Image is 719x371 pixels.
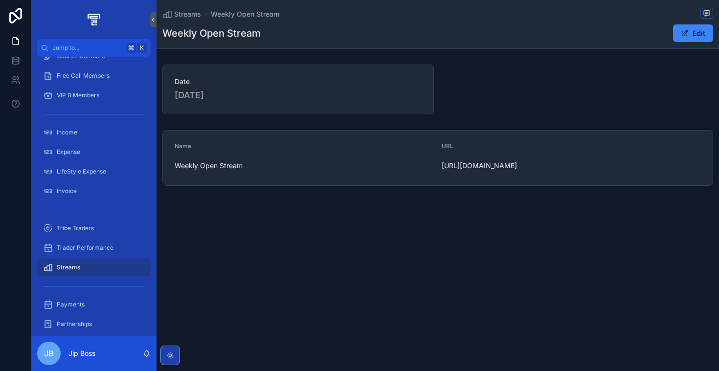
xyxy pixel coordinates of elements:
span: Tribe Traders [57,224,94,232]
span: VIP B Members [57,91,99,99]
a: Income [37,124,151,141]
span: Invoice [57,187,77,195]
span: Name [175,142,191,150]
a: Partnerships [37,315,151,333]
span: Streams [57,263,80,271]
span: K [138,44,146,52]
button: Jump to...K [37,39,151,57]
a: Streams [37,259,151,276]
button: Edit [673,24,713,42]
span: Expense [57,148,80,156]
span: URL [442,142,453,150]
span: JB [44,348,54,359]
span: Payments [57,301,85,308]
span: LifeStyle Expense [57,168,106,175]
span: Weekly Open Stream [175,161,434,171]
a: Expense [37,143,151,161]
a: Invoice [37,182,151,200]
a: LifeStyle Expense [37,163,151,180]
a: VIP B Members [37,87,151,104]
img: App logo [86,12,102,27]
span: [DATE] [175,88,422,102]
a: Trader Performance [37,239,151,257]
span: Streams [174,9,201,19]
p: Jip Boss [68,349,95,358]
span: [URL][DOMAIN_NAME] [442,161,701,171]
div: scrollable content [31,57,157,336]
a: Free Call Members [37,67,151,85]
span: Income [57,129,77,136]
span: Jump to... [52,44,122,52]
a: Weekly Open Stream [211,9,279,19]
a: Streams [162,9,201,19]
span: Partnerships [57,320,92,328]
h1: Weekly Open Stream [162,26,261,40]
a: Tribe Traders [37,219,151,237]
span: Trader Performance [57,244,113,252]
a: Payments [37,296,151,313]
span: Free Call Members [57,72,110,80]
span: Date [175,77,422,87]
